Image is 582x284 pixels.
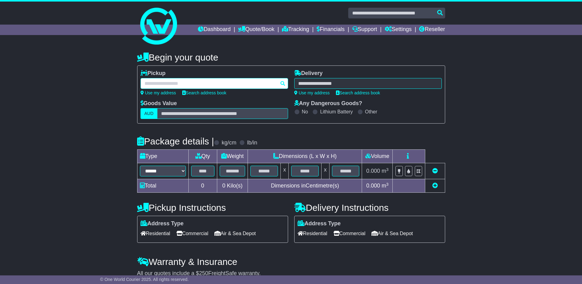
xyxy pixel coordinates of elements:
a: Reseller [419,25,445,35]
h4: Pickup Instructions [137,203,288,213]
span: Commercial [176,229,208,238]
a: Quote/Book [238,25,274,35]
label: Lithium Battery [320,109,353,115]
td: Dimensions in Centimetre(s) [248,179,362,193]
label: AUD [141,108,158,119]
label: Other [365,109,377,115]
label: Any Dangerous Goods? [294,100,362,107]
span: 250 [199,270,208,276]
div: All our quotes include a $ FreightSafe warranty. [137,270,445,277]
label: No [302,109,308,115]
a: Use my address [294,90,330,95]
label: Goods Value [141,100,177,107]
a: Support [352,25,377,35]
span: Air & Sea Depot [372,229,413,238]
a: Settings [385,25,412,35]
td: x [281,163,289,179]
span: Air & Sea Depot [214,229,256,238]
h4: Package details | [137,136,214,146]
a: Tracking [282,25,309,35]
a: Add new item [432,183,438,189]
td: Weight [217,150,248,163]
label: lb/in [247,140,257,146]
td: Type [137,150,188,163]
span: m [382,168,389,174]
td: x [321,163,329,179]
td: Kilo(s) [217,179,248,193]
a: Financials [317,25,345,35]
span: 0.000 [366,183,380,189]
a: Dashboard [198,25,231,35]
td: 0 [188,179,217,193]
label: Address Type [298,220,341,227]
a: Remove this item [432,168,438,174]
a: Use my address [141,90,176,95]
td: Volume [362,150,393,163]
a: Search address book [336,90,380,95]
label: Address Type [141,220,184,227]
span: Residential [298,229,327,238]
label: kg/cm [222,140,236,146]
sup: 3 [386,167,389,172]
label: Pickup [141,70,166,77]
span: © One World Courier 2025. All rights reserved. [100,277,189,282]
h4: Warranty & Insurance [137,257,445,267]
td: Dimensions (L x W x H) [248,150,362,163]
span: 0 [222,183,225,189]
td: Total [137,179,188,193]
h4: Begin your quote [137,52,445,62]
span: 0.000 [366,168,380,174]
span: m [382,183,389,189]
a: Search address book [182,90,226,95]
h4: Delivery Instructions [294,203,445,213]
td: Qty [188,150,217,163]
sup: 3 [386,182,389,187]
typeahead: Please provide city [141,78,288,89]
label: Delivery [294,70,323,77]
span: Residential [141,229,170,238]
span: Commercial [333,229,365,238]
